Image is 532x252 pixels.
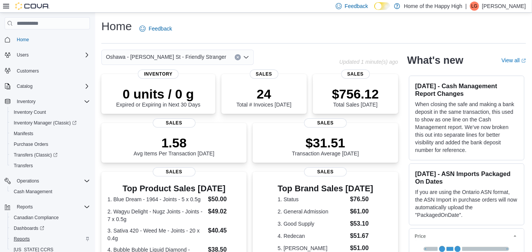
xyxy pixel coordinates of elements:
[15,2,50,10] img: Cova
[502,57,526,63] a: View allExternal link
[8,139,93,150] button: Purchase Orders
[345,2,368,10] span: Feedback
[14,236,30,242] span: Reports
[11,150,61,160] a: Transfers (Classic)
[8,223,93,234] a: Dashboards
[153,167,195,176] span: Sales
[14,215,59,221] span: Canadian Compliance
[2,96,93,107] button: Inventory
[304,118,347,128] span: Sales
[136,21,175,36] a: Feedback
[14,152,58,158] span: Transfers (Classic)
[107,208,205,223] dt: 2. Wagyu Delight - Nugz Joints - Joints - 7 x 0.5g
[107,227,205,242] dt: 3. Sativa 420 - Weed Me - Joints - 20 x 0.4g
[236,86,291,102] p: 24
[107,184,240,193] h3: Top Product Sales [DATE]
[8,160,93,171] button: Transfers
[11,234,33,244] a: Reports
[14,82,90,91] span: Catalog
[14,66,90,75] span: Customers
[14,82,35,91] button: Catalog
[341,69,370,79] span: Sales
[17,68,39,74] span: Customers
[14,202,36,212] button: Reports
[250,69,278,79] span: Sales
[339,59,398,65] p: Updated 1 minute(s) ago
[11,213,90,222] span: Canadian Compliance
[350,231,373,241] dd: $51.67
[11,140,51,149] a: Purchase Orders
[14,189,52,195] span: Cash Management
[415,170,518,185] h3: [DATE] - ASN Imports Packaged On Dates
[2,202,93,212] button: Reports
[2,34,93,45] button: Home
[11,150,90,160] span: Transfers (Classic)
[14,35,32,44] a: Home
[14,225,44,231] span: Dashboards
[208,226,240,235] dd: $40.45
[278,195,347,203] dt: 1. Status
[404,2,462,11] p: Home of the Happy High
[8,234,93,244] button: Reports
[470,2,479,11] div: Liam Goff
[471,2,478,11] span: LG
[278,244,347,252] dt: 5. [PERSON_NAME]
[134,135,215,150] p: 1.58
[11,234,90,244] span: Reports
[11,224,90,233] span: Dashboards
[11,161,90,170] span: Transfers
[11,118,90,128] span: Inventory Manager (Classic)
[236,86,291,108] div: Total # Invoices [DATE]
[374,2,390,10] input: Dark Mode
[8,150,93,160] a: Transfers (Classic)
[8,186,93,197] button: Cash Management
[350,207,373,216] dd: $61.00
[17,178,39,184] span: Operations
[14,97,38,106] button: Inventory
[101,19,132,34] h1: Home
[304,167,347,176] span: Sales
[14,131,33,137] span: Manifests
[11,213,62,222] a: Canadian Compliance
[465,2,467,11] p: |
[14,141,48,147] span: Purchase Orders
[8,107,93,118] button: Inventory Count
[415,188,518,219] p: If you are using the Ontario ASN format, the ASN Import in purchase orders will now automatically...
[116,86,200,102] p: 0 units / 0 g
[17,99,35,105] span: Inventory
[407,54,463,66] h2: What's new
[482,2,526,11] p: [PERSON_NAME]
[153,118,195,128] span: Sales
[11,108,90,117] span: Inventory Count
[11,108,49,117] a: Inventory Count
[8,128,93,139] button: Manifests
[11,161,36,170] a: Transfers
[14,120,77,126] span: Inventory Manager (Classic)
[14,176,90,186] span: Operations
[14,163,33,169] span: Transfers
[11,118,80,128] a: Inventory Manager (Classic)
[415,82,518,97] h3: [DATE] - Cash Management Report Changes
[17,204,33,210] span: Reports
[11,129,36,138] a: Manifests
[11,140,90,149] span: Purchase Orders
[278,208,347,215] dt: 2. General Admission
[278,232,347,240] dt: 4. Redecan
[243,54,249,60] button: Open list of options
[2,50,93,60] button: Users
[208,207,240,216] dd: $49.02
[116,86,200,108] div: Expired or Expiring in Next 30 Days
[11,224,47,233] a: Dashboards
[11,187,55,196] a: Cash Management
[332,86,379,102] p: $756.12
[14,202,90,212] span: Reports
[14,35,90,44] span: Home
[292,135,359,150] p: $31.51
[17,37,29,43] span: Home
[106,52,226,61] span: Oshawa - [PERSON_NAME] St - Friendly Stranger
[278,184,373,193] h3: Top Brand Sales [DATE]
[149,25,172,32] span: Feedback
[14,97,90,106] span: Inventory
[350,219,373,228] dd: $53.10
